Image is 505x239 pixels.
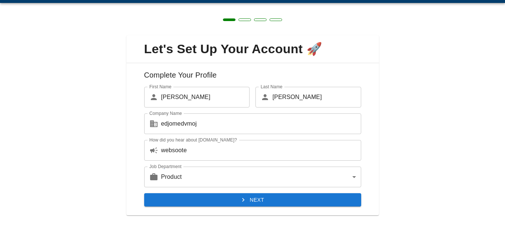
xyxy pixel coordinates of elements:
div: Product [161,167,361,187]
h6: Complete Your Profile [132,69,373,87]
label: Job Department [149,163,182,170]
span: Let's Set Up Your Account 🚀 [132,41,373,57]
label: First Name [149,83,172,90]
label: Company Name [149,110,182,116]
label: How did you hear about [DOMAIN_NAME]? [149,137,237,143]
label: Last Name [261,83,282,90]
button: Next [144,193,361,207]
iframe: Drift Widget Chat Controller [468,187,496,215]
